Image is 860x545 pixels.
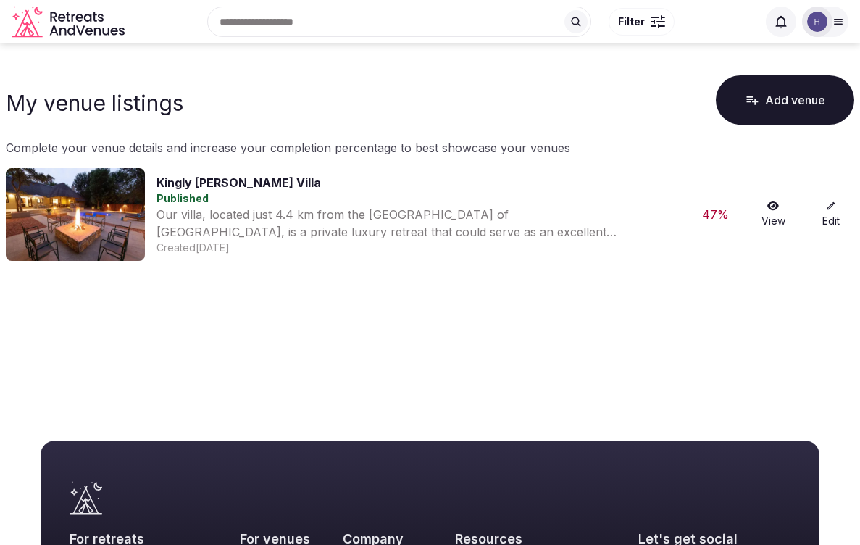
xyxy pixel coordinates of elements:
a: Visit the homepage [12,6,128,38]
button: Filter [609,8,675,36]
svg: Retreats and Venues company logo [12,6,128,38]
a: Visit the homepage [70,481,102,515]
p: Complete your venue details and increase your completion percentage to best showcase your venues [6,139,854,157]
span: Published [156,192,209,204]
a: View [750,201,796,228]
img: holiday.kingly [807,12,827,32]
button: Add venue [716,75,854,125]
div: Our villa, located just 4.4 km from the [GEOGRAPHIC_DATA] of [GEOGRAPHIC_DATA], is a private luxu... [156,206,627,241]
span: Filter [618,14,645,29]
div: Created [DATE] [156,241,680,255]
a: Kingly [PERSON_NAME] Villa [156,175,321,190]
a: Edit [808,201,854,228]
h1: My venue listings [6,90,183,116]
img: Venue cover photo for Kingly Bush Villa [6,168,145,261]
div: 47 % [692,206,738,223]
